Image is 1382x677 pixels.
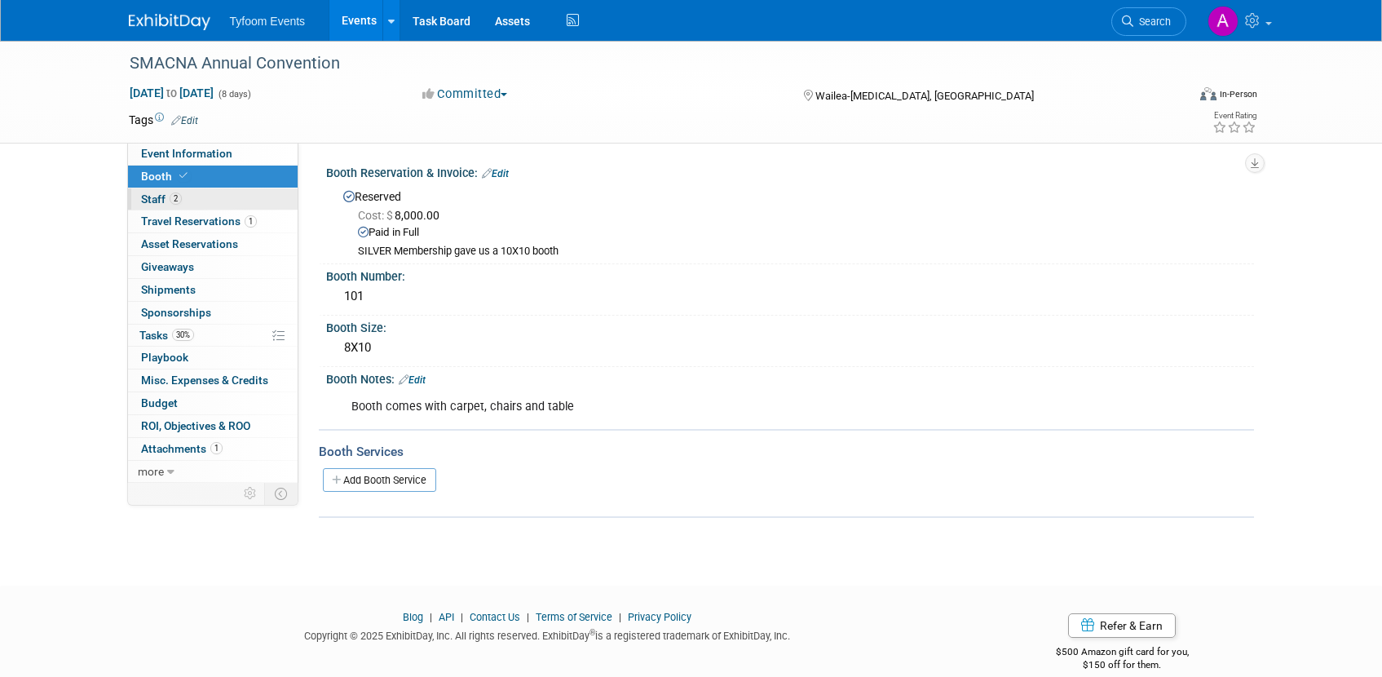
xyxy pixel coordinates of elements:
div: Booth Services [319,443,1254,461]
span: | [426,611,436,623]
span: Asset Reservations [141,237,238,250]
td: Toggle Event Tabs [264,483,298,504]
span: Staff [141,192,182,206]
a: Sponsorships [128,302,298,324]
a: Search [1111,7,1186,36]
td: Personalize Event Tab Strip [236,483,265,504]
a: Shipments [128,279,298,301]
a: more [128,461,298,483]
span: Budget [141,396,178,409]
a: Edit [482,168,509,179]
a: Playbook [128,347,298,369]
img: Format-Inperson.png [1200,87,1216,100]
span: | [457,611,467,623]
a: Contact Us [470,611,520,623]
span: Cost: $ [358,209,395,222]
span: [DATE] [DATE] [129,86,214,100]
span: Playbook [141,351,188,364]
a: Tasks30% [128,325,298,347]
div: 8X10 [338,335,1242,361]
div: Reserved [338,184,1242,259]
sup: ® [589,628,595,637]
div: Copyright © 2025 ExhibitDay, Inc. All rights reserved. ExhibitDay is a registered trademark of Ex... [129,625,967,644]
span: Booth [141,170,191,183]
span: Sponsorships [141,306,211,319]
a: Travel Reservations1 [128,210,298,232]
a: Asset Reservations [128,233,298,255]
div: $150 off for them. [991,658,1254,672]
a: Blog [403,611,423,623]
div: Event Format [1090,85,1258,109]
span: Tasks [139,329,194,342]
span: | [615,611,625,623]
div: 101 [338,284,1242,309]
a: Refer & Earn [1068,613,1176,638]
div: Paid in Full [358,225,1242,241]
div: Booth Notes: [326,367,1254,388]
td: Tags [129,112,198,128]
span: to [164,86,179,100]
span: (8 days) [217,89,251,100]
img: ExhibitDay [129,14,210,30]
a: Attachments1 [128,438,298,460]
span: 1 [210,442,223,454]
div: Booth Reservation & Invoice: [326,161,1254,182]
a: Event Information [128,143,298,165]
i: Booth reservation complete [179,171,188,180]
a: Misc. Expenses & Credits [128,369,298,392]
span: Event Information [141,147,232,160]
span: 8,000.00 [358,209,446,222]
img: Angie Nichols [1208,6,1239,37]
a: Terms of Service [536,611,612,623]
span: Travel Reservations [141,215,257,228]
span: ROI, Objectives & ROO [141,419,250,432]
a: Edit [399,374,426,386]
span: 2 [170,192,182,205]
span: 30% [172,329,194,341]
a: API [439,611,454,623]
span: Giveaways [141,260,194,273]
div: Booth comes with carpet, chairs and table [340,391,1075,423]
a: ROI, Objectives & ROO [128,415,298,437]
span: 1 [245,215,257,228]
a: Staff2 [128,188,298,210]
div: SMACNA Annual Convention [124,49,1162,78]
div: SILVER Membership gave us a 10X10 booth [358,245,1242,259]
a: Giveaways [128,256,298,278]
span: Wailea-[MEDICAL_DATA], [GEOGRAPHIC_DATA] [815,90,1034,102]
span: Shipments [141,283,196,296]
span: Tyfoom Events [230,15,306,28]
button: Committed [417,86,514,103]
div: Booth Size: [326,316,1254,336]
a: Add Booth Service [323,468,436,492]
div: $500 Amazon gift card for you, [991,635,1254,672]
a: Booth [128,166,298,188]
a: Budget [128,392,298,414]
span: Attachments [141,442,223,455]
span: | [523,611,533,623]
span: Search [1133,15,1171,28]
a: Privacy Policy [628,611,691,623]
div: Event Rating [1212,112,1256,120]
div: Booth Number: [326,264,1254,285]
span: Misc. Expenses & Credits [141,374,268,387]
div: In-Person [1219,88,1257,100]
span: more [138,465,164,478]
a: Edit [171,115,198,126]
